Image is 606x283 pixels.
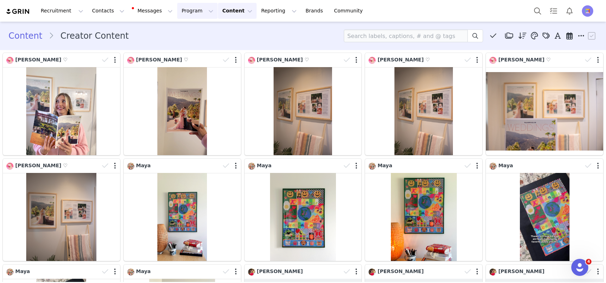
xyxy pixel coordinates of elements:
img: 9cda1e10-6a78-4c46-87ed-116218407e4a.jpg [248,57,255,64]
span: [PERSON_NAME] ♡ [257,57,309,62]
img: 9cda1e10-6a78-4c46-87ed-116218407e4a.jpg [127,57,134,64]
a: Community [330,3,370,19]
img: 0e14ce14-315d-4a48-b82d-14624b80e483.jpg [582,5,593,17]
img: 16566774-c56c-4dac-946e-85901bdc9e51--s.jpg [127,268,134,276]
button: Recruitment [37,3,88,19]
span: [PERSON_NAME] ♡ [498,57,551,62]
img: 9cda1e10-6a78-4c46-87ed-116218407e4a.jpg [6,163,13,170]
span: Maya [136,163,151,168]
a: Content [9,29,49,42]
button: Search [530,3,545,19]
button: Notifications [562,3,577,19]
a: Brands [301,3,329,19]
img: 04e6e4a1-2b17-4ea8-97c9-3c36bb3e3fd9.jpg [369,268,376,276]
img: 9cda1e10-6a78-4c46-87ed-116218407e4a.jpg [6,57,13,64]
img: grin logo [6,8,30,15]
span: Maya [377,163,392,168]
img: 04e6e4a1-2b17-4ea8-97c9-3c36bb3e3fd9.jpg [248,268,255,276]
span: Maya [498,163,513,168]
span: Maya [136,268,151,274]
span: [PERSON_NAME] ♡ [136,57,189,62]
span: Maya [15,268,30,274]
button: Content [218,3,257,19]
a: Tasks [546,3,561,19]
span: Maya [257,163,272,168]
img: 9cda1e10-6a78-4c46-87ed-116218407e4a.jpg [369,57,376,64]
iframe: Intercom live chat [571,259,588,276]
img: 16566774-c56c-4dac-946e-85901bdc9e51--s.jpg [6,268,13,276]
span: [PERSON_NAME] [377,268,423,274]
img: 16566774-c56c-4dac-946e-85901bdc9e51--s.jpg [127,163,134,170]
button: Messages [129,3,177,19]
img: 16566774-c56c-4dac-946e-85901bdc9e51--s.jpg [248,163,255,170]
img: 16566774-c56c-4dac-946e-85901bdc9e51--s.jpg [369,163,376,170]
span: [PERSON_NAME] [498,268,544,274]
button: Profile [578,5,600,17]
img: 16566774-c56c-4dac-946e-85901bdc9e51--s.jpg [489,163,496,170]
input: Search labels, captions, # and @ tags [344,29,468,42]
span: [PERSON_NAME] ♡ [15,57,68,62]
span: [PERSON_NAME] [257,268,303,274]
img: 04e6e4a1-2b17-4ea8-97c9-3c36bb3e3fd9.jpg [489,268,496,276]
button: Contacts [88,3,129,19]
span: 4 [586,259,591,265]
span: [PERSON_NAME] ♡ [15,163,68,168]
button: Program [177,3,218,19]
img: 9cda1e10-6a78-4c46-87ed-116218407e4a.jpg [489,57,496,64]
button: Reporting [257,3,301,19]
span: [PERSON_NAME] ♡ [377,57,430,62]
